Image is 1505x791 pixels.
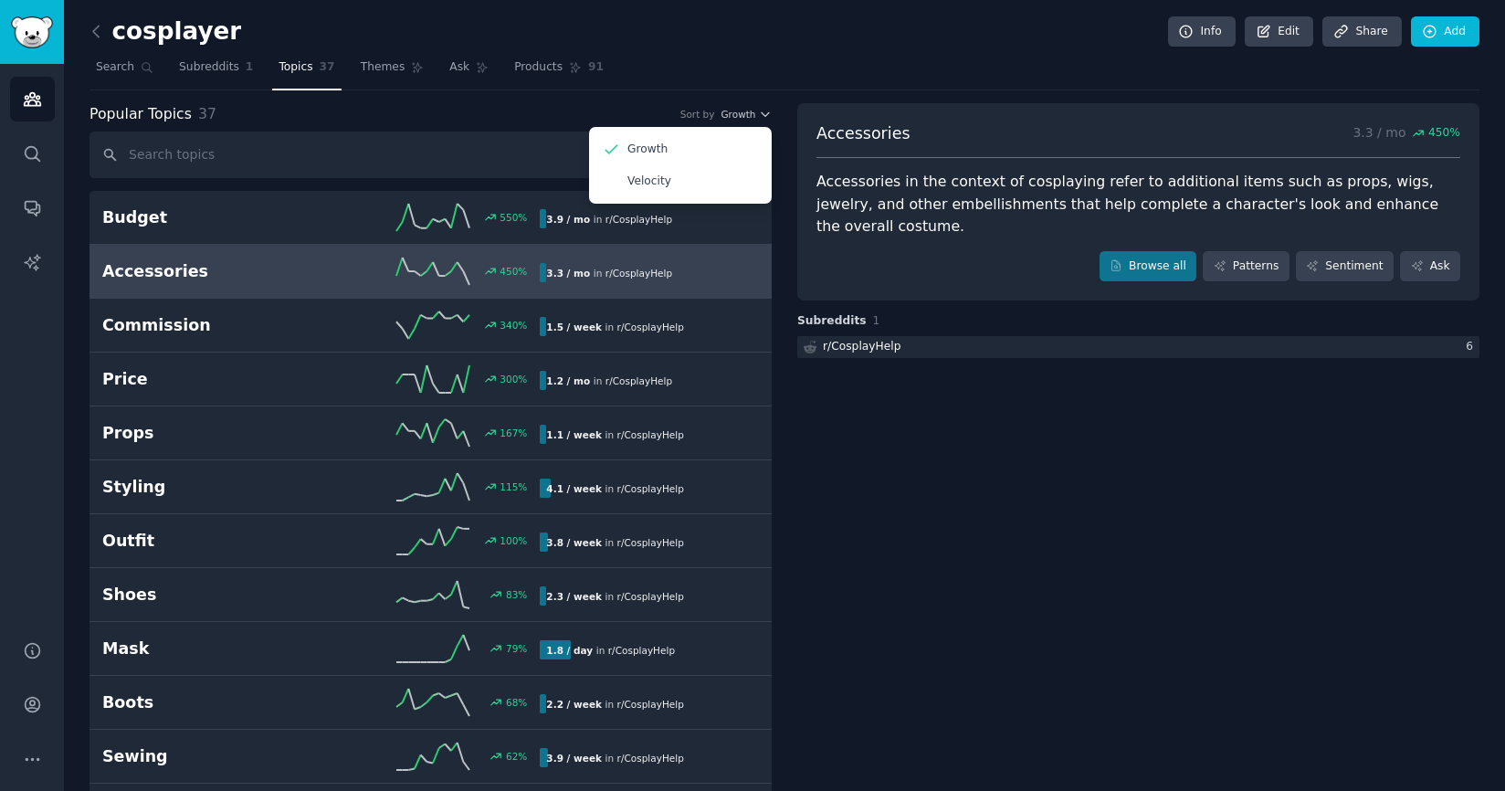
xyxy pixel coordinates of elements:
b: 2.2 / week [546,699,602,710]
div: r/ CosplayHelp [823,339,900,355]
input: Search topics [89,132,772,178]
span: 91 [588,59,604,76]
b: 1.2 / mo [546,375,590,386]
a: Price300%1.2 / moin r/CosplayHelp [89,353,772,406]
div: in [540,317,690,336]
button: Growth [721,108,772,121]
p: Growth [627,142,668,158]
span: 450 % [1428,125,1460,142]
a: Share [1322,16,1401,47]
div: 300 % [500,373,527,385]
a: Patterns [1203,251,1289,282]
span: 1 [873,314,880,327]
span: r/ CosplayHelp [617,699,684,710]
div: in [540,533,690,552]
span: Search [96,59,134,76]
b: 3.9 / mo [546,214,590,225]
div: 83 % [506,588,527,601]
div: 79 % [506,642,527,655]
div: in [540,748,690,767]
div: 100 % [500,534,527,547]
span: Themes [361,59,405,76]
div: in [540,263,679,282]
h2: Styling [102,476,321,499]
a: Props167%1.1 / weekin r/CosplayHelp [89,406,772,460]
div: 68 % [506,696,527,709]
a: Products91 [508,53,610,90]
div: in [540,586,690,606]
a: Subreddits1 [173,53,259,90]
span: Accessories [816,122,910,145]
a: Browse all [1100,251,1197,282]
h2: Shoes [102,584,321,606]
b: 3.3 / mo [546,268,590,279]
span: 37 [198,105,216,122]
div: Sort by [680,108,715,121]
span: Topics [279,59,312,76]
a: Themes [354,53,431,90]
div: in [540,479,690,498]
a: Styling115%4.1 / weekin r/CosplayHelp [89,460,772,514]
h2: Accessories [102,260,321,283]
b: 3.9 / week [546,753,602,764]
h2: Mask [102,638,321,660]
div: 450 % [500,265,527,278]
a: Ask [1400,251,1460,282]
span: r/ CosplayHelp [608,645,675,656]
b: 2.3 / week [546,591,602,602]
span: r/ CosplayHelp [605,268,672,279]
p: Velocity [627,174,671,190]
div: Accessories in the context of cosplaying refer to additional items such as props, wigs, jewelry, ... [816,171,1460,238]
a: r/CosplayHelp6 [797,336,1479,359]
b: 4.1 / week [546,483,602,494]
div: 340 % [500,319,527,332]
span: Subreddits [179,59,239,76]
div: 115 % [500,480,527,493]
h2: Props [102,422,321,445]
div: in [540,640,681,659]
b: 3.8 / week [546,537,602,548]
div: 6 [1466,339,1479,355]
span: 1 [246,59,254,76]
div: in [540,694,690,713]
span: r/ CosplayHelp [617,537,684,548]
a: Sentiment [1296,251,1394,282]
span: Ask [449,59,469,76]
p: 3.3 / mo [1352,122,1460,145]
span: r/ CosplayHelp [617,429,684,440]
a: Mask79%1.8 / dayin r/CosplayHelp [89,622,772,676]
span: r/ CosplayHelp [617,591,684,602]
span: Popular Topics [89,103,192,126]
h2: Boots [102,691,321,714]
div: 62 % [506,750,527,763]
h2: Price [102,368,321,391]
h2: Sewing [102,745,321,768]
h2: cosplayer [89,17,241,47]
h2: Budget [102,206,321,229]
span: Products [514,59,563,76]
a: Boots68%2.2 / weekin r/CosplayHelp [89,676,772,730]
a: Info [1168,16,1236,47]
a: Shoes83%2.3 / weekin r/CosplayHelp [89,568,772,622]
a: Add [1411,16,1479,47]
span: Growth [721,108,755,121]
div: in [540,209,679,228]
span: r/ CosplayHelp [617,483,684,494]
span: 37 [320,59,335,76]
b: 1.1 / week [546,429,602,440]
span: r/ CosplayHelp [617,753,684,764]
div: in [540,425,690,444]
a: Budget550%3.9 / moin r/CosplayHelp [89,191,772,245]
a: Search [89,53,160,90]
img: GummySearch logo [11,16,53,48]
a: Edit [1245,16,1313,47]
div: 550 % [500,211,527,224]
div: in [540,371,679,390]
a: Accessories450%3.3 / moin r/CosplayHelp [89,245,772,299]
div: 167 % [500,427,527,439]
a: Topics37 [272,53,341,90]
a: Sewing62%3.9 / weekin r/CosplayHelp [89,730,772,784]
a: Commission340%1.5 / weekin r/CosplayHelp [89,299,772,353]
span: r/ CosplayHelp [617,322,684,332]
a: Outfit100%3.8 / weekin r/CosplayHelp [89,514,772,568]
